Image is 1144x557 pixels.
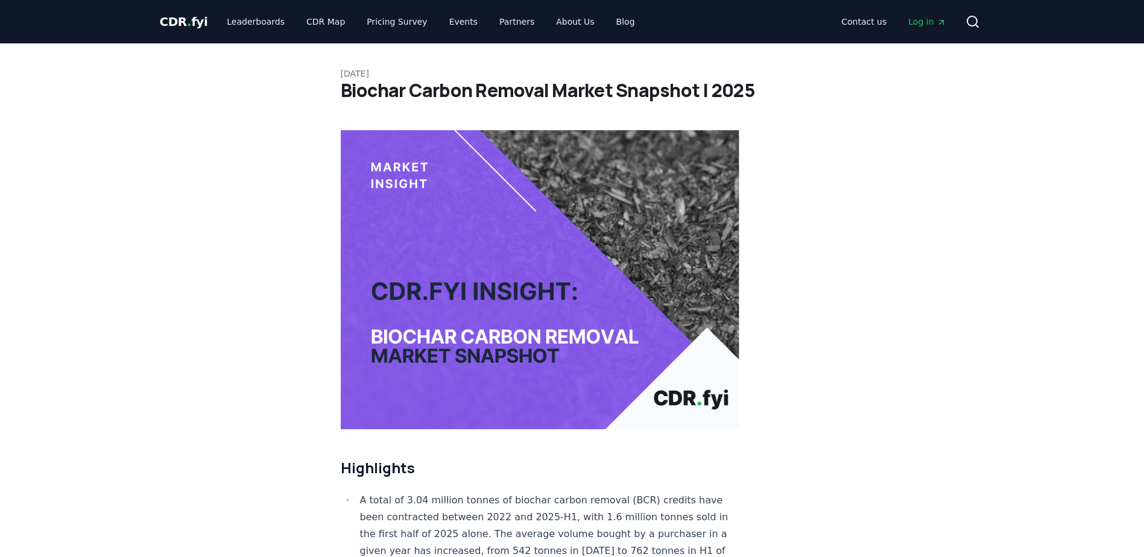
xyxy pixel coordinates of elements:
[899,11,955,33] a: Log in
[187,14,191,29] span: .
[607,11,645,33] a: Blog
[341,68,804,80] p: [DATE]
[160,14,208,29] span: CDR fyi
[341,458,740,477] h2: Highlights
[490,11,544,33] a: Partners
[160,13,208,30] a: CDR.fyi
[546,11,604,33] a: About Us
[357,11,437,33] a: Pricing Survey
[908,16,946,28] span: Log in
[217,11,294,33] a: Leaderboards
[832,11,896,33] a: Contact us
[341,80,804,101] h1: Biochar Carbon Removal Market Snapshot | 2025
[341,130,740,429] img: blog post image
[217,11,644,33] nav: Main
[832,11,955,33] nav: Main
[440,11,487,33] a: Events
[297,11,355,33] a: CDR Map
